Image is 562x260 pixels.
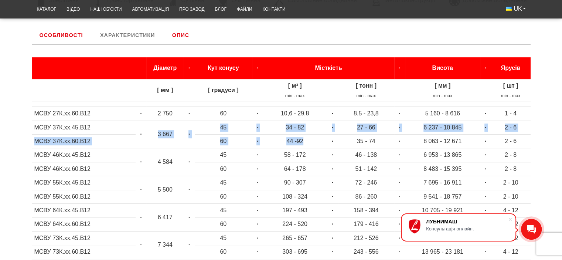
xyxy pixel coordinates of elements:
strong: [ тонн ] [356,82,377,89]
strong: · [188,186,190,193]
a: Файли [232,2,258,17]
td: 44 -92 [263,134,327,148]
strong: · [399,110,400,117]
img: Українська [506,7,512,11]
td: 2 750 [146,107,184,121]
strong: [ мм ] [435,82,450,89]
a: Відео [61,2,85,17]
strong: · [256,179,258,186]
td: 10,6 - 29,8 [263,107,327,121]
strong: · [256,166,258,172]
strong: · [484,65,486,71]
a: Особливості [32,26,91,44]
td: 212 - 526 [338,231,394,245]
strong: · [399,221,400,227]
strong: · [484,193,486,200]
td: 72 - 246 [338,176,394,190]
td: 10 705 - 19 921 [405,203,480,217]
td: 60 [195,245,252,259]
strong: · [140,214,142,220]
strong: · [140,159,142,165]
strong: · [256,65,258,71]
td: 4 584 [146,148,184,176]
td: 2 - 10 [491,190,530,203]
td: 2 - 6 [491,121,530,134]
td: 60 [195,107,252,121]
td: 243 - 556 [338,245,394,259]
td: МСВУ 46К.хх.45.В12 [32,148,136,162]
strong: · [484,179,486,186]
strong: · [332,235,333,241]
td: 8 063 - 12 671 [405,134,480,148]
strong: · [140,110,142,117]
a: Каталог [32,2,61,17]
strong: · [256,221,258,227]
td: 45 [195,148,252,162]
strong: · [399,138,400,144]
td: 45 [195,231,252,245]
td: 27 - 66 [338,121,394,134]
sub: min - max [356,93,376,98]
td: 46 - 138 [338,148,394,162]
span: UK [514,5,522,13]
strong: · [332,124,333,131]
td: МСВУ 64К.хх.60.В12 [32,217,136,231]
td: 6 237 - 10 845 [405,121,480,134]
td: 7 695 - 16 911 [405,176,480,190]
strong: · [484,166,486,172]
strong: · [188,131,190,137]
strong: · [256,152,258,158]
td: 45 [195,176,252,190]
strong: · [140,186,142,193]
td: 13 965 - 23 181 [405,245,480,259]
td: 179 - 416 [338,217,394,231]
th: Ярусів [491,57,530,79]
strong: · [188,214,190,220]
td: 60 [195,162,252,176]
strong: · [332,138,333,144]
td: 4 - 12 [491,245,530,259]
td: 2 - 6 [491,134,530,148]
strong: [ шт ] [503,82,518,89]
strong: · [140,131,142,137]
strong: · [484,207,486,213]
strong: · [188,159,190,165]
td: 90 - 307 [263,176,327,190]
strong: · [484,124,486,131]
strong: · [484,110,486,117]
td: 224 - 520 [263,217,327,231]
td: МСВУ 73К.хх.45.В12 [32,231,136,245]
td: 58 - 172 [263,148,327,162]
td: МСВУ 46К.хх.60.В12 [32,162,136,176]
strong: · [256,138,258,144]
td: 6 417 [146,203,184,231]
strong: · [399,207,400,213]
a: Про завод [174,2,210,17]
strong: · [188,242,190,248]
strong: · [399,193,400,200]
td: 2 - 8 [491,148,530,162]
strong: [ мм ] [157,87,173,93]
td: 60 [195,134,252,148]
td: 34 - 82 [263,121,327,134]
td: 3 667 [146,121,184,148]
strong: · [256,207,258,213]
strong: · [256,249,258,255]
strong: · [332,249,333,255]
td: 45 [195,121,252,134]
strong: [ градуси ] [208,87,238,93]
strong: · [484,249,486,255]
strong: · [332,110,333,117]
td: МСВУ 37К.хх.60.В12 [32,134,136,148]
a: Наші об’єкти [85,2,127,17]
strong: · [256,193,258,200]
td: 5 160 - 8 616 [405,107,480,121]
strong: · [140,242,142,248]
sub: min - max [285,93,305,98]
td: МСВУ 55К.хх.45.В12 [32,176,136,190]
td: 9 541 - 18 757 [405,190,480,203]
a: Контакти [257,2,290,17]
strong: [ м³ ] [288,82,302,89]
div: Консультація онлайн. [426,226,508,232]
td: 265 - 657 [263,231,327,245]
